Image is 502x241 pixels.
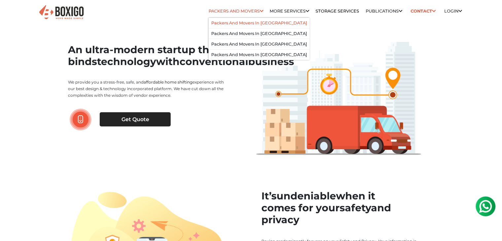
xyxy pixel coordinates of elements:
a: affordable home shifting [144,80,192,85]
span: technology [97,55,156,68]
img: boxigo_aboutus_truck_nav [256,42,421,155]
p: We provide you a stress-free, safe, and experience with our best design & technology incorporated... [68,79,228,99]
a: Publications [366,9,402,14]
a: Get Quote [100,112,171,126]
h2: It’s when it comes for your and [261,190,434,226]
a: Packers and Movers [209,9,263,14]
a: Storage Services [316,9,359,14]
span: privacy [261,214,299,226]
span: undeniable [277,190,336,202]
h1: An ultra-modern startup that binds with business [68,44,228,68]
a: Packers and Movers in [GEOGRAPHIC_DATA] [211,42,307,47]
a: Packers and Movers in [GEOGRAPHIC_DATA] [211,31,307,36]
img: whatsapp-icon.svg [7,7,20,20]
img: Boxigo [38,4,84,20]
a: More services [270,9,309,14]
img: boxigo_packers_and_movers_scroll [78,115,83,123]
span: conventional [180,55,248,68]
a: Packers and Movers in [GEOGRAPHIC_DATA] [211,20,307,25]
a: Contact [409,6,438,16]
a: Packers and Movers in [GEOGRAPHIC_DATA] [211,52,307,57]
a: Login [444,9,462,14]
span: safety [340,202,371,214]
